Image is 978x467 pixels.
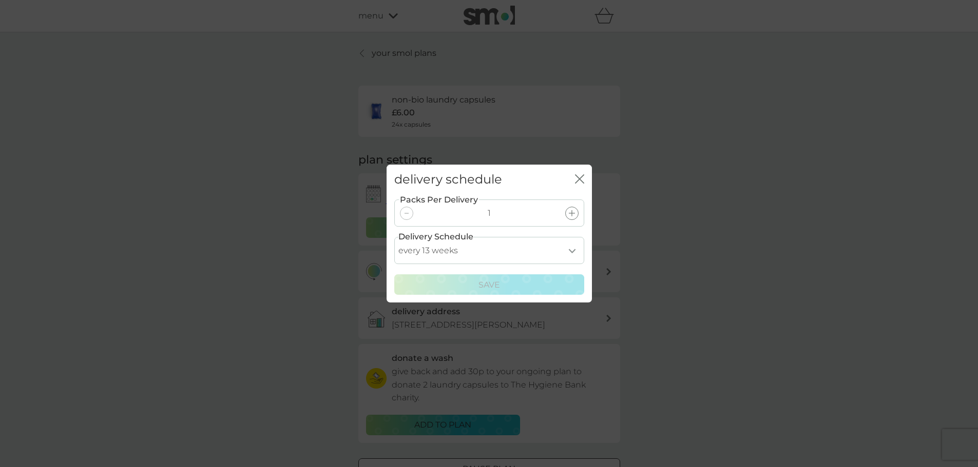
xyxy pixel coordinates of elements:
p: Save [478,278,500,292]
button: close [575,174,584,185]
h2: delivery schedule [394,172,502,187]
button: Save [394,274,584,295]
label: Packs Per Delivery [399,193,479,207]
label: Delivery Schedule [398,230,473,243]
p: 1 [488,207,491,220]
